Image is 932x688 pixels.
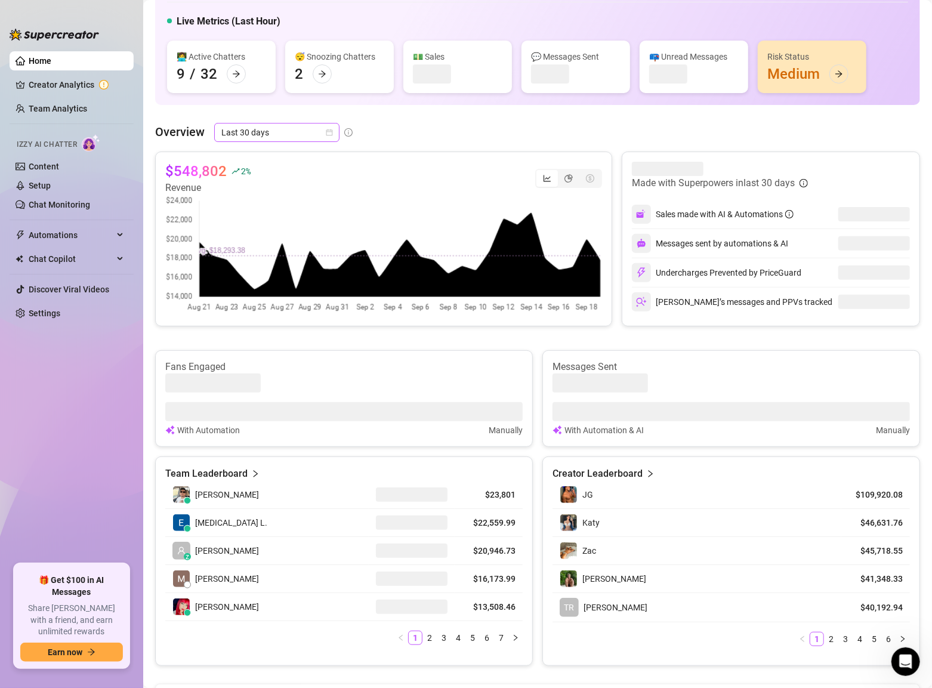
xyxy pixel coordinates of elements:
[512,634,519,641] span: right
[560,570,577,587] img: Nathaniel
[195,600,259,613] span: [PERSON_NAME]
[480,631,494,645] li: 6
[636,209,647,220] img: svg%3e
[33,192,214,214] li: Message Copilot, Inbox Copilot & Pricing Copilot
[564,601,575,614] span: TR
[508,631,523,645] button: right
[20,643,123,662] button: Earn nowarrow-right
[29,181,51,190] a: Setup
[195,572,259,585] span: [PERSON_NAME]
[632,263,801,282] div: Undercharges Prevented by PriceGuard
[177,50,266,63] div: 👩‍💻 Active Chatters
[586,174,594,183] span: dollar-circle
[437,631,450,644] a: 3
[584,603,647,612] span: [PERSON_NAME]
[867,632,881,646] li: 5
[29,308,60,318] a: Settings
[241,165,250,177] span: 2 %
[452,631,465,644] a: 4
[767,50,857,63] div: Risk Status
[835,70,843,78] span: arrow-right
[76,391,85,400] button: Start recording
[58,6,135,15] h1: [PERSON_NAME]
[896,632,910,646] button: right
[33,177,214,189] li: 500 AI messages
[295,50,384,63] div: 😴 Snoozing Chatters
[177,424,240,437] article: With Automation
[825,633,838,646] a: 2
[58,15,110,27] p: Active [DATE]
[408,631,422,645] li: 1
[553,424,562,437] img: svg%3e
[582,546,596,556] span: Zac
[848,573,903,585] article: $41,348.33
[57,391,66,400] button: Upload attachment
[868,633,881,646] a: 5
[34,7,53,26] div: Profile image for Tanya
[876,424,910,437] article: Manually
[24,148,214,171] div: For just , you can manage it with ease - and still get everything you need:
[195,488,259,501] span: [PERSON_NAME]
[20,603,123,638] span: Share [PERSON_NAME] with a friend, and earn unlimited rewards
[29,226,113,245] span: Automations
[637,239,646,248] img: svg%3e
[838,632,853,646] li: 3
[848,545,903,557] article: $45,718.55
[29,162,59,171] a: Content
[326,129,333,136] span: calendar
[422,631,437,645] li: 2
[465,631,480,645] li: 5
[177,14,280,29] h5: Live Metrics (Last Hour)
[466,631,479,644] a: 5
[10,29,99,41] img: logo-BBDzfeDw.svg
[17,139,77,150] span: Izzy AI Chatter
[29,200,90,209] a: Chat Monitoring
[896,632,910,646] li: Next Page
[800,179,808,187] span: info-circle
[535,169,602,188] div: segmented control
[582,518,600,527] span: Katy
[177,547,186,555] span: user
[173,514,190,531] img: Exon Locsin
[480,631,493,644] a: 6
[195,516,267,529] span: [MEDICAL_DATA] L.
[848,601,903,613] article: $40,192.94
[636,297,647,307] img: svg%3e
[848,489,903,501] article: $109,920.08
[251,467,260,481] span: right
[632,292,832,311] div: [PERSON_NAME]’s messages and PPVs tracked
[184,553,191,560] div: z
[24,338,214,350] div: [PERSON_NAME] Supercreator
[38,391,47,400] button: Gif picker
[82,134,100,152] img: AI Chatter
[48,647,82,657] span: Earn now
[795,632,810,646] button: left
[799,635,806,643] span: left
[165,162,227,181] article: $548,802
[394,631,408,645] li: Previous Page
[10,57,229,378] div: Tanya says…
[221,124,332,141] span: Last 30 days
[489,424,523,437] article: Manually
[437,631,451,645] li: 3
[209,5,231,26] div: Close
[564,174,573,183] span: pie-chart
[423,631,436,644] a: 2
[795,632,810,646] li: Previous Page
[295,64,303,84] div: 2
[409,631,422,644] a: 1
[173,486,190,503] img: Rick Gino Tarce…
[494,631,508,645] li: 7
[553,467,643,481] article: Creator Leaderboard
[29,249,113,269] span: Chat Copilot
[155,123,205,141] article: Overview
[173,598,190,615] img: Mary Jane Moren…
[848,517,903,529] article: $46,631.76
[16,255,23,263] img: Chat Copilot
[173,570,190,587] img: Mariane Subia
[29,75,124,94] a: Creator Analytics exclamation-circle
[462,517,516,529] article: $22,559.99
[24,119,214,142] div: Got an account you didn’t add because it felt too small? Not anymore! 🌟
[165,181,250,195] article: Revenue
[24,72,44,91] div: Profile image for Tanya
